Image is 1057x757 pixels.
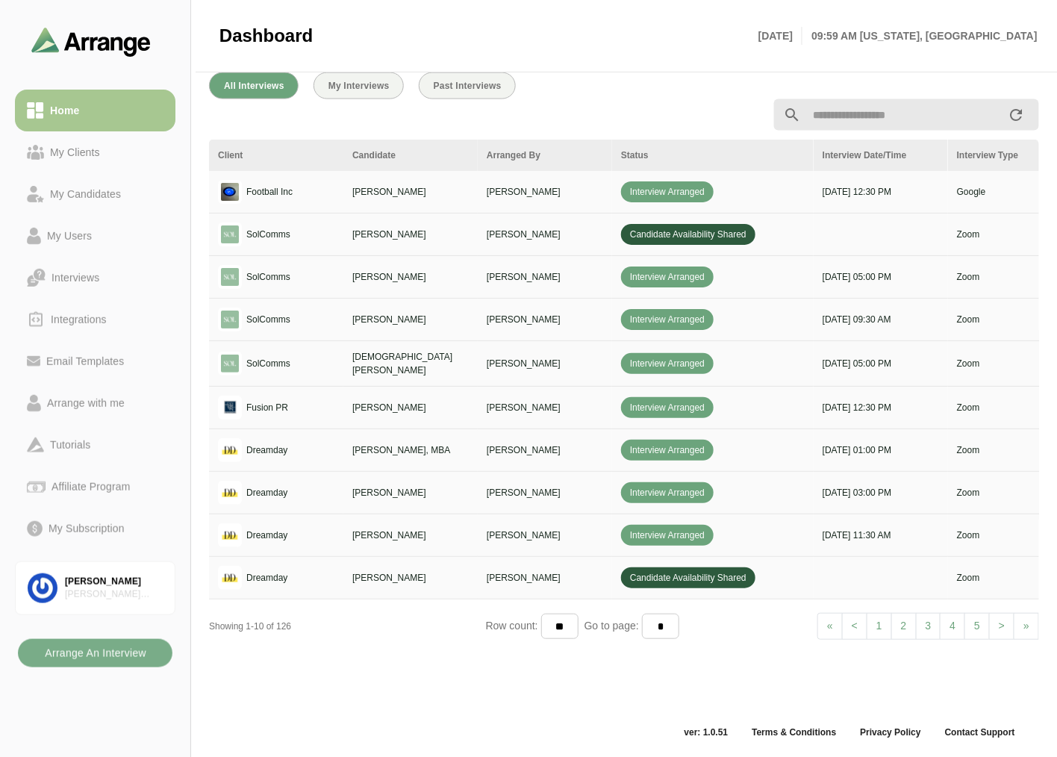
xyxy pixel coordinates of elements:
button: All Interviews [209,72,299,99]
b: Arrange An Interview [44,639,146,667]
p: [PERSON_NAME] [487,185,603,199]
p: SolComms [246,228,290,241]
a: Home [15,90,175,131]
p: Dreamday [246,486,287,499]
span: » [1023,620,1029,632]
div: My Users [41,227,98,245]
div: Client [218,149,334,162]
div: Integrations [45,311,113,328]
p: [DATE] 12:30 PM [823,401,939,414]
a: Terms & Conditions [740,727,848,739]
img: logo [218,265,242,289]
a: Integrations [15,299,175,340]
img: logo [218,523,242,547]
a: Interviews [15,257,175,299]
p: [DATE] 11:30 AM [823,529,939,542]
a: Tutorials [15,424,175,466]
img: logo [218,481,242,505]
div: Interview Date/Time [823,149,939,162]
div: Arrange with me [41,394,131,412]
p: [PERSON_NAME] [352,228,469,241]
p: [PERSON_NAME] [487,313,603,326]
p: [DEMOGRAPHIC_DATA][PERSON_NAME] [352,350,469,377]
p: [DATE] 05:00 PM [823,357,939,370]
img: logo [218,308,242,331]
p: Fusion PR [246,401,288,414]
p: [PERSON_NAME] [352,401,469,414]
p: Football Inc [246,185,293,199]
p: Dreamday [246,443,287,457]
div: Tutorials [44,436,96,454]
p: Dreamday [246,571,287,585]
p: [PERSON_NAME] [487,571,603,585]
span: Candidate Availability Shared [621,567,755,588]
button: Past Interviews [419,72,516,99]
p: SolComms [246,313,290,326]
a: 3 [916,613,941,640]
span: Go to page: [579,620,642,632]
img: logo [218,352,242,376]
span: Interview Arranged [621,309,714,330]
span: Interview Arranged [621,525,714,546]
img: logo [218,566,242,590]
img: arrangeai-name-small-logo.4d2b8aee.svg [31,27,151,56]
p: [DATE] 09:30 AM [823,313,939,326]
p: [DATE] 12:30 PM [823,185,939,199]
span: > [999,620,1005,632]
p: [PERSON_NAME], MBA [352,443,469,457]
p: [PERSON_NAME] [487,270,603,284]
p: [DATE] 03:00 PM [823,486,939,499]
div: My Subscription [43,520,131,538]
a: Contact Support [933,727,1027,739]
a: My Clients [15,131,175,173]
p: [PERSON_NAME] [352,571,469,585]
p: [PERSON_NAME] [487,529,603,542]
a: My Subscription [15,508,175,549]
div: [PERSON_NAME] [65,576,163,588]
a: Email Templates [15,340,175,382]
span: All Interviews [223,81,284,91]
button: My Interviews [314,72,404,99]
p: [PERSON_NAME] [352,529,469,542]
div: Status [621,149,805,162]
p: Dreamday [246,529,287,542]
i: appended action [1008,106,1026,124]
div: Arranged By [487,149,603,162]
p: [PERSON_NAME] [487,357,603,370]
p: [PERSON_NAME] [352,185,469,199]
span: Candidate Availability Shared [621,224,755,245]
span: ver: 1.0.51 [673,727,740,739]
div: Interviews [46,269,105,287]
span: Dashboard [219,25,313,47]
p: [PERSON_NAME] [487,486,603,499]
div: Email Templates [40,352,130,370]
span: Interview Arranged [621,440,714,461]
div: My Clients [44,143,106,161]
p: [PERSON_NAME] [487,228,603,241]
span: Interview Arranged [621,181,714,202]
p: [PERSON_NAME] [352,270,469,284]
span: Interview Arranged [621,482,714,503]
a: My Candidates [15,173,175,215]
p: [DATE] 05:00 PM [823,270,939,284]
span: Past Interviews [433,81,502,91]
a: Arrange with me [15,382,175,424]
div: My Candidates [44,185,127,203]
img: logo [218,396,242,420]
a: Next [1014,613,1039,640]
img: logo [218,438,242,462]
p: [PERSON_NAME] [352,313,469,326]
a: My Users [15,215,175,257]
p: [DATE] [758,27,802,45]
a: 2 [891,613,917,640]
a: Affiliate Program [15,466,175,508]
div: Showing 1-10 of 126 [209,620,486,633]
img: logo [218,180,242,204]
span: Interview Arranged [621,397,714,418]
span: Interview Arranged [621,353,714,374]
div: Affiliate Program [46,478,136,496]
p: [DATE] 01:00 PM [823,443,939,457]
span: Row count: [486,620,541,632]
p: 09:59 AM [US_STATE], [GEOGRAPHIC_DATA] [802,27,1038,45]
a: [PERSON_NAME][PERSON_NAME] Associates [15,561,175,615]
